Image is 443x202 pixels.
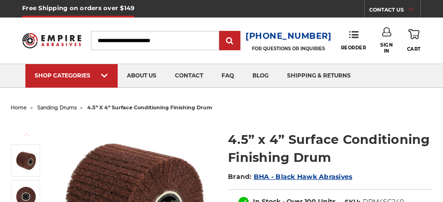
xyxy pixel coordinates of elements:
a: Reorder [341,30,366,50]
span: Cart [407,46,421,52]
img: Empire Abrasives [22,29,81,52]
a: BHA - Black Hawk Abrasives [254,172,353,181]
a: home [11,104,27,111]
h1: 4.5” x 4” Surface Conditioning Finishing Drum [228,131,432,166]
div: SHOP CATEGORIES [35,72,108,79]
a: blog [243,64,278,88]
a: Cart [407,27,421,53]
span: Reorder [341,45,366,51]
a: [PHONE_NUMBER] [245,30,332,43]
span: 4.5” x 4” surface conditioning finishing drum [87,104,212,111]
a: CONTACT US [369,5,420,18]
p: FOR QUESTIONS OR INQUIRIES [245,46,332,52]
a: contact [166,64,212,88]
input: Submit [221,32,239,50]
span: Brand: [228,172,252,181]
a: faq [212,64,243,88]
a: sanding drums [37,104,77,111]
span: Sign In [378,42,395,54]
img: 4.5 Inch Surface Conditioning Finishing Drum [14,149,37,172]
button: Previous [15,125,37,144]
a: about us [118,64,166,88]
a: shipping & returns [278,64,360,88]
